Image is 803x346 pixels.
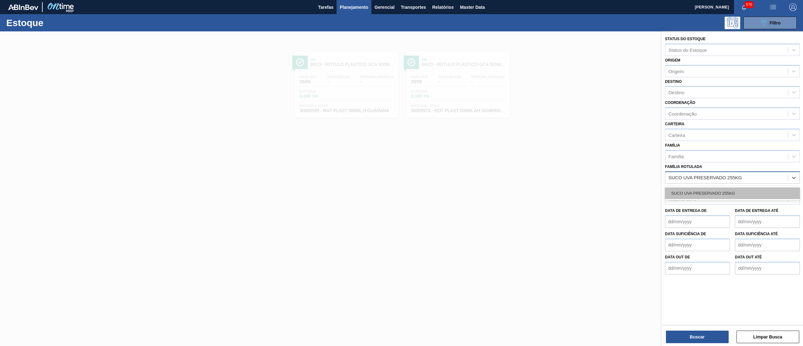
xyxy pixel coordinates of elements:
[668,132,685,138] div: Carteira
[665,37,705,41] label: Status do Estoque
[735,239,800,251] input: dd/mm/yyyy
[789,3,797,11] img: Logout
[401,3,426,11] span: Transportes
[665,255,690,259] label: Data out de
[668,68,684,74] div: Origem
[432,3,454,11] span: Relatórios
[735,262,800,274] input: dd/mm/yyyy
[8,4,38,10] img: TNhmsLtSVTkK8tSr43FrP2fwEKptu5GPRR3wAAAABJRU5ErkJggg==
[770,20,781,25] span: Filtro
[668,47,707,52] div: Status do Estoque
[665,208,707,213] label: Data de Entrega de
[665,239,730,251] input: dd/mm/yyyy
[735,255,762,259] label: Data out até
[734,3,754,12] button: Notificações
[665,79,682,84] label: Destino
[460,3,485,11] span: Master Data
[665,165,702,169] label: Família Rotulada
[668,111,697,116] div: Coordenação
[665,262,730,274] input: dd/mm/yyyy
[735,208,779,213] label: Data de Entrega até
[725,17,740,29] div: Pogramando: nenhum usuário selecionado
[375,3,395,11] span: Gerencial
[745,1,753,8] span: 570
[665,186,696,190] label: Material ativo
[665,143,680,148] label: Família
[665,122,684,126] label: Carteira
[665,232,706,236] label: Data suficiência de
[668,154,684,159] div: Família
[735,215,800,228] input: dd/mm/yyyy
[769,3,777,11] img: userActions
[665,187,800,199] div: SUCO UVA PRESERVADO 255KG
[665,215,730,228] input: dd/mm/yyyy
[340,3,368,11] span: Planejamento
[668,90,684,95] div: Destino
[665,58,680,62] label: Origem
[6,19,104,26] h1: Estoque
[665,100,695,105] label: Coordenação
[743,17,797,29] button: Filtro
[318,3,333,11] span: Tarefas
[735,232,778,236] label: Data suficiência até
